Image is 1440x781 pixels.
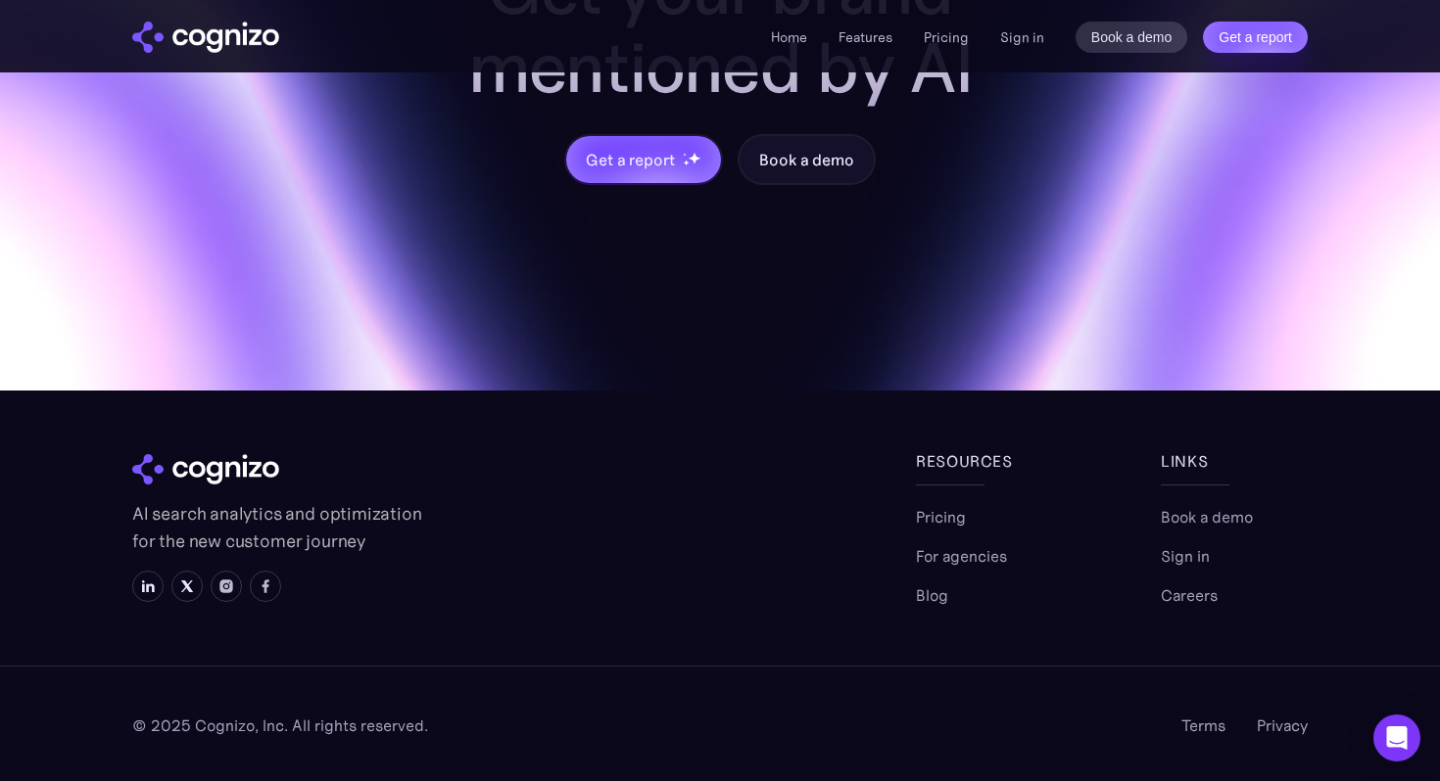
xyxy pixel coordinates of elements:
[586,148,674,171] div: Get a report
[132,22,279,53] img: cognizo logo
[924,28,969,46] a: Pricing
[683,153,686,156] img: star
[132,22,279,53] a: home
[179,578,195,594] img: X icon
[771,28,807,46] a: Home
[759,148,853,171] div: Book a demo
[1000,25,1044,49] a: Sign in
[916,583,948,607] a: Blog
[1161,544,1210,568] a: Sign in
[132,500,426,555] p: AI search analytics and optimization for the new customer journey
[1373,714,1420,761] div: Open Intercom Messenger
[140,578,156,594] img: LinkedIn icon
[1076,22,1188,53] a: Book a demo
[1257,713,1308,737] a: Privacy
[564,134,723,185] a: Get a reportstarstarstar
[916,505,966,528] a: Pricing
[916,544,1007,568] a: For agencies
[1181,713,1225,737] a: Terms
[1161,505,1253,528] a: Book a demo
[683,160,690,166] img: star
[1161,583,1218,607] a: Careers
[839,28,892,46] a: Features
[688,152,700,164] img: star
[132,454,279,485] img: cognizo logo
[1203,22,1308,53] a: Get a report
[738,134,875,185] a: Book a demo
[132,713,428,737] div: © 2025 Cognizo, Inc. All rights reserved.
[1161,449,1308,473] div: links
[916,449,1063,473] div: Resources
